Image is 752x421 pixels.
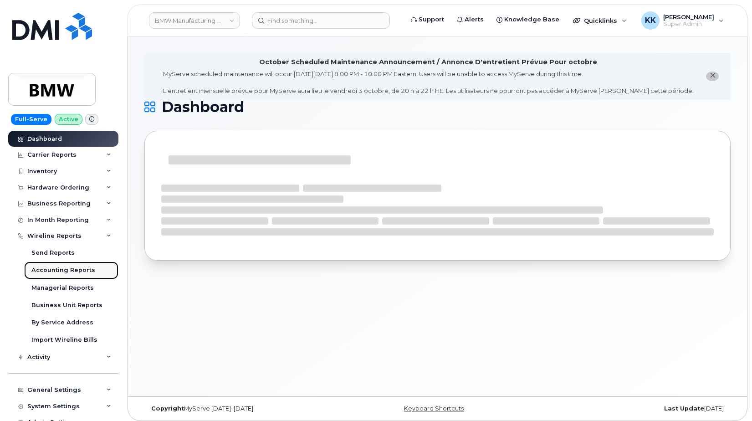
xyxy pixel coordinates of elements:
div: MyServe scheduled maintenance will occur [DATE][DATE] 8:00 PM - 10:00 PM Eastern. Users will be u... [163,70,694,95]
div: MyServe [DATE]–[DATE] [144,405,340,412]
span: Dashboard [162,100,244,114]
div: [DATE] [535,405,731,412]
a: Keyboard Shortcuts [404,405,464,412]
strong: Copyright [151,405,184,412]
div: October Scheduled Maintenance Announcement / Annonce D'entretient Prévue Pour octobre [259,57,597,67]
strong: Last Update [664,405,704,412]
button: close notification [706,72,719,81]
iframe: Messenger Launcher [712,381,745,414]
